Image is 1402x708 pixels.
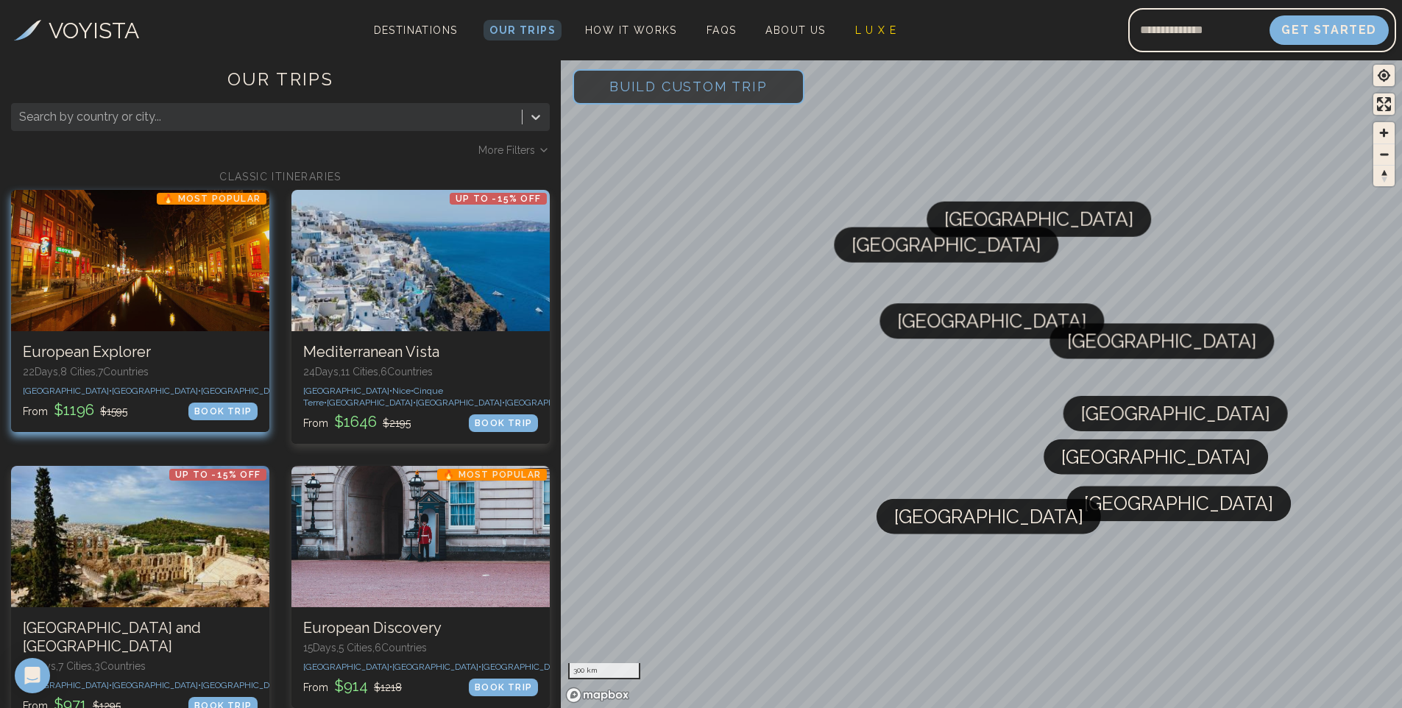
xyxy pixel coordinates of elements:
h2: CLASSIC ITINERARIES [11,169,550,184]
span: [GEOGRAPHIC_DATA] • [327,397,416,408]
a: L U X E [849,20,903,40]
p: From [303,676,402,696]
p: 24 Days, 11 Cities, 6 Countr ies [303,364,538,379]
h3: VOYISTA [49,14,139,47]
span: [GEOGRAPHIC_DATA] • [23,680,112,690]
a: Mediterranean VistaUp to -15% OFFMediterranean Vista24Days,11 Cities,6Countries[GEOGRAPHIC_DATA]•... [291,190,550,444]
a: About Us [760,20,831,40]
span: [GEOGRAPHIC_DATA] • [201,680,290,690]
button: Get Started [1270,15,1389,45]
span: [GEOGRAPHIC_DATA] [1084,486,1273,521]
span: Reset bearing to north [1373,166,1395,186]
button: Reset bearing to north [1373,165,1395,186]
div: BOOK TRIP [188,403,258,420]
span: [GEOGRAPHIC_DATA] • [481,662,570,672]
a: FAQs [701,20,743,40]
span: About Us [765,24,825,36]
span: $ 1646 [331,413,380,431]
a: VOYISTA [14,14,139,47]
span: Build Custom Trip [586,55,791,118]
div: 300 km [568,663,640,679]
span: [GEOGRAPHIC_DATA] [852,227,1041,263]
span: [GEOGRAPHIC_DATA] • [112,386,201,396]
span: [GEOGRAPHIC_DATA] • [505,397,594,408]
a: Our Trips [484,20,562,40]
span: How It Works [585,24,677,36]
p: Up to -15% OFF [169,469,266,481]
div: BOOK TRIP [469,679,538,696]
span: FAQs [707,24,737,36]
span: $ 1196 [51,401,97,419]
h1: OUR TRIPS [11,68,550,103]
p: From [23,400,127,420]
p: 🔥 Most Popular [157,193,266,205]
span: [GEOGRAPHIC_DATA] [1081,396,1270,431]
h3: European Explorer [23,343,258,361]
h3: European Discovery [303,619,538,637]
h3: Mediterranean Vista [303,343,538,361]
span: Our Trips [489,24,556,36]
a: Mapbox homepage [565,687,630,704]
span: [GEOGRAPHIC_DATA] [944,202,1133,237]
img: Voyista Logo [14,20,41,40]
span: Zoom out [1373,144,1395,165]
span: [GEOGRAPHIC_DATA] [894,499,1083,534]
a: How It Works [579,20,683,40]
span: $ 2195 [383,417,411,429]
a: European Explorer🔥 Most PopularEuropean Explorer22Days,8 Cities,7Countries[GEOGRAPHIC_DATA]•[GEOG... [11,190,269,432]
p: Up to -15% OFF [450,193,547,205]
span: Destinations [368,18,464,62]
input: Email address [1128,13,1270,48]
button: Build Custom Trip [573,69,804,105]
span: [GEOGRAPHIC_DATA] • [303,386,392,396]
span: $ 1595 [100,406,127,417]
div: Open Intercom Messenger [15,658,50,693]
span: [GEOGRAPHIC_DATA] • [112,680,201,690]
button: Find my location [1373,65,1395,86]
canvas: Map [561,57,1402,708]
span: Nice • [392,386,414,396]
span: [GEOGRAPHIC_DATA] • [23,386,112,396]
p: From [303,411,411,432]
div: BOOK TRIP [469,414,538,432]
span: [GEOGRAPHIC_DATA] [897,303,1086,339]
p: 15 Days, 7 Cities, 3 Countr ies [23,659,258,673]
span: [GEOGRAPHIC_DATA] • [392,662,481,672]
span: [GEOGRAPHIC_DATA] • [303,662,392,672]
button: Zoom in [1373,122,1395,144]
span: L U X E [855,24,897,36]
span: [GEOGRAPHIC_DATA] [1061,439,1250,475]
button: Zoom out [1373,144,1395,165]
span: More Filters [478,143,535,157]
p: 🔥 Most Popular [437,469,547,481]
p: 15 Days, 5 Cities, 6 Countr ies [303,640,538,655]
span: $ 1218 [374,682,402,693]
p: 22 Days, 8 Cities, 7 Countr ies [23,364,258,379]
h3: [GEOGRAPHIC_DATA] and [GEOGRAPHIC_DATA] [23,619,258,656]
a: European Discovery🔥 Most PopularEuropean Discovery15Days,5 Cities,6Countries[GEOGRAPHIC_DATA]•[GE... [291,466,550,708]
span: [GEOGRAPHIC_DATA] [1067,323,1256,358]
span: [GEOGRAPHIC_DATA] • [416,397,505,408]
span: [GEOGRAPHIC_DATA] • [201,386,290,396]
span: $ 914 [331,677,371,695]
button: Enter fullscreen [1373,93,1395,115]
